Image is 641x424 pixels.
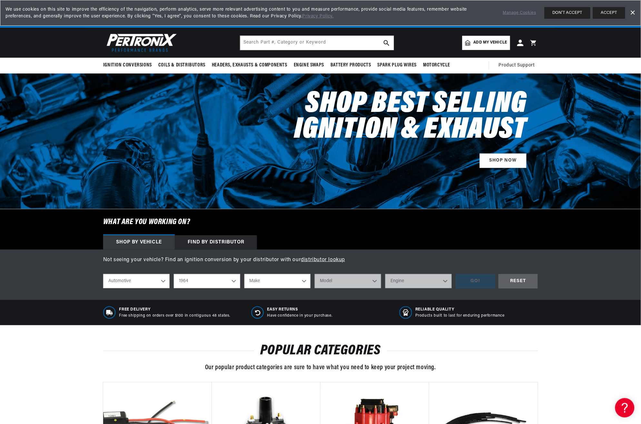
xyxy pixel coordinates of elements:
summary: Coils & Distributors [155,58,209,73]
a: SHOP NOW [480,153,527,168]
select: Ride Type [103,274,170,288]
span: Ignition Conversions [103,62,152,69]
summary: Spark Plug Wires [374,58,420,73]
summary: Ignition Conversions [103,58,155,73]
p: Have confidence in your purchase. [267,313,332,319]
summary: Engine Swaps [291,58,327,73]
button: DON'T ACCEPT [545,7,590,19]
span: Free Delivery [119,307,231,312]
input: Search Part #, Category or Keyword [240,36,394,50]
span: Battery Products [330,62,371,69]
p: Free shipping on orders over $100 in contiguous 48 states. [119,313,231,319]
select: Model [315,274,381,288]
span: Easy Returns [267,307,332,312]
div: Find by Distributor [175,235,257,250]
h2: POPULAR CATEGORIES [103,345,538,357]
span: Add my vehicle [474,40,507,46]
summary: Headers, Exhausts & Components [209,58,291,73]
h2: Shop Best Selling Ignition & Exhaust [251,92,527,143]
span: Motorcycle [423,62,450,69]
img: Pertronix [103,32,177,54]
a: Privacy Policy. [302,14,334,19]
span: Our popular product categories are sure to have what you need to keep your project moving. [205,364,436,371]
span: Engine Swaps [294,62,324,69]
select: Make [244,274,311,288]
button: ACCEPT [593,7,625,19]
div: Shop by vehicle [103,235,175,250]
select: Year [174,274,240,288]
p: Not seeing your vehicle? Find an ignition conversion by your distributor with our [103,256,538,264]
h6: What are you working on? [87,209,554,235]
a: Manage Cookies [503,10,536,16]
p: Products built to last for enduring performance [415,313,505,319]
div: RESET [498,274,538,289]
a: distributor lookup [301,257,345,262]
button: search button [380,36,394,50]
span: RELIABLE QUALITY [415,307,505,312]
a: Dismiss Banner [628,8,637,18]
summary: Product Support [499,58,538,73]
span: Spark Plug Wires [378,62,417,69]
span: Headers, Exhausts & Components [212,62,287,69]
a: Add my vehicle [462,36,510,50]
span: Coils & Distributors [158,62,205,69]
span: We use cookies on this site to improve the efficiency of the navigation, perform analytics, serve... [5,6,494,20]
summary: Motorcycle [420,58,453,73]
span: Product Support [499,62,535,69]
summary: Battery Products [327,58,374,73]
select: Engine [385,274,452,288]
